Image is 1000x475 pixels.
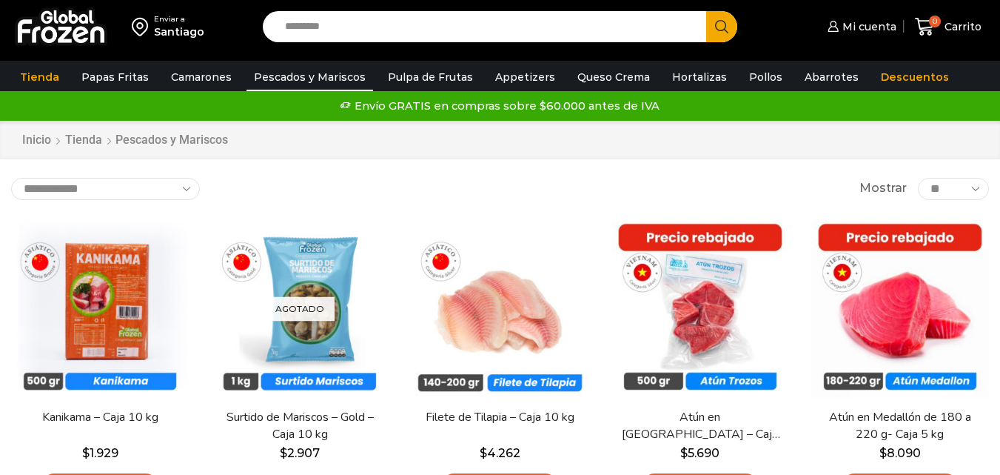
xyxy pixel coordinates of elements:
span: $ [82,446,90,460]
img: address-field-icon.svg [132,14,154,39]
select: Pedido de la tienda [11,178,200,200]
span: Mi cuenta [839,19,896,34]
button: Search button [706,11,737,42]
a: Mi cuenta [824,12,896,41]
a: Pescados y Mariscos [246,63,373,91]
a: Pulpa de Frutas [380,63,480,91]
a: Tienda [64,132,103,149]
a: Descuentos [873,63,956,91]
a: Atún en [GEOGRAPHIC_DATA] – Caja 10 kg [620,409,780,443]
a: Appetizers [488,63,563,91]
a: Hortalizas [665,63,734,91]
span: $ [480,446,487,460]
span: 0 [929,16,941,27]
bdi: 4.262 [480,446,520,460]
p: Agotado [265,296,335,321]
a: Tienda [13,63,67,91]
bdi: 2.907 [280,446,320,460]
a: Camarones [164,63,239,91]
bdi: 1.929 [82,446,118,460]
a: Inicio [21,132,52,149]
a: Abarrotes [797,63,866,91]
div: Santiago [154,24,204,39]
span: $ [680,446,688,460]
a: Queso Crema [570,63,657,91]
span: Mostrar [859,180,907,197]
h1: Pescados y Mariscos [115,133,228,147]
a: Filete de Tilapia – Caja 10 kg [420,409,580,426]
a: 0 Carrito [911,10,985,44]
a: Surtido de Mariscos – Gold – Caja 10 kg [220,409,380,443]
a: Papas Fritas [74,63,156,91]
div: Enviar a [154,14,204,24]
bdi: 8.090 [879,446,921,460]
nav: Breadcrumb [21,132,228,149]
a: Pollos [742,63,790,91]
bdi: 5.690 [680,446,719,460]
a: Atún en Medallón de 180 a 220 g- Caja 5 kg [820,409,980,443]
span: Carrito [941,19,981,34]
span: $ [879,446,887,460]
span: $ [280,446,287,460]
a: Kanikama – Caja 10 kg [20,409,180,426]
